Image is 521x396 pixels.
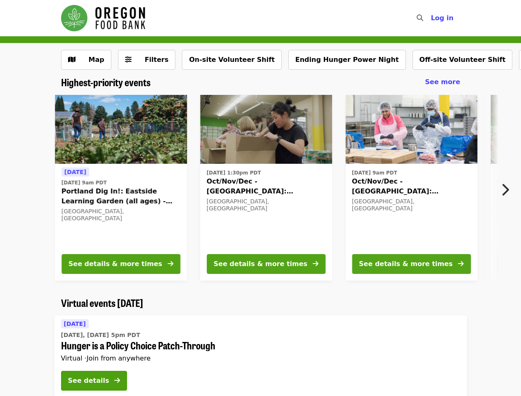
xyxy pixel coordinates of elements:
div: See details & more times [359,259,453,269]
button: Show map view [61,50,111,70]
button: Off-site Volunteer Shift [413,50,513,70]
img: Portland Dig In!: Eastside Learning Garden (all ages) - Aug/Sept/Oct organized by Oregon Food Bank [55,95,187,164]
i: arrow-right icon [313,260,318,268]
img: Oct/Nov/Dec - Beaverton: Repack/Sort (age 10+) organized by Oregon Food Bank [345,95,477,164]
i: map icon [68,56,75,64]
span: Highest-priority events [61,75,151,89]
i: arrow-right icon [458,260,464,268]
button: On-site Volunteer Shift [182,50,281,70]
div: [GEOGRAPHIC_DATA], [GEOGRAPHIC_DATA] [352,198,471,212]
i: chevron-right icon [501,182,509,198]
span: Oct/Nov/Dec - [GEOGRAPHIC_DATA]: Repack/Sort (age [DEMOGRAPHIC_DATA]+) [352,177,471,196]
span: Map [89,56,104,64]
div: [GEOGRAPHIC_DATA], [GEOGRAPHIC_DATA] [207,198,325,212]
button: See details & more times [61,254,180,274]
button: See details & more times [207,254,325,274]
i: arrow-right icon [167,260,173,268]
span: See more [425,78,460,86]
button: See details [61,371,127,391]
span: Log in [431,14,453,22]
div: See details & more times [214,259,307,269]
div: [GEOGRAPHIC_DATA], [GEOGRAPHIC_DATA] [61,208,180,222]
span: Hunger is a Policy Choice Patch-Through [61,339,321,351]
button: Ending Hunger Power Night [288,50,406,70]
button: See details & more times [352,254,471,274]
time: [DATE], [DATE] 5pm PDT [61,331,140,339]
span: Filters [145,56,169,64]
button: Filters (0 selected) [118,50,176,70]
button: Log in [424,10,460,26]
a: Highest-priority events [61,76,151,88]
i: sliders-h icon [125,56,132,64]
input: Search [428,8,435,28]
span: [DATE] [64,321,86,327]
a: See details for "Oct/Nov/Dec - Beaverton: Repack/Sort (age 10+)" [345,95,477,280]
div: See details [68,376,109,386]
time: [DATE] 9am PDT [352,169,397,177]
span: Virtual events [DATE] [61,295,143,310]
a: See more [425,77,460,87]
img: Oct/Nov/Dec - Portland: Repack/Sort (age 8+) organized by Oregon Food Bank [200,95,332,164]
span: Virtual · [61,354,151,362]
a: See details for "Oct/Nov/Dec - Portland: Repack/Sort (age 8+)" [200,95,332,280]
div: See details & more times [68,259,162,269]
a: See details for "Portland Dig In!: Eastside Learning Garden (all ages) - Aug/Sept/Oct" [55,95,187,280]
time: [DATE] 9am PDT [61,179,107,186]
span: Join from anywhere [87,354,151,362]
div: Highest-priority events [54,76,467,88]
img: Oregon Food Bank - Home [61,5,145,31]
i: search icon [417,14,423,22]
button: Next item [494,178,521,201]
time: [DATE] 1:30pm PDT [207,169,261,177]
span: Portland Dig In!: Eastside Learning Garden (all ages) - Aug/Sept/Oct [61,186,180,206]
span: [DATE] [64,169,86,175]
span: Oct/Nov/Dec - [GEOGRAPHIC_DATA]: Repack/Sort (age [DEMOGRAPHIC_DATA]+) [207,177,325,196]
i: arrow-right icon [114,377,120,384]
